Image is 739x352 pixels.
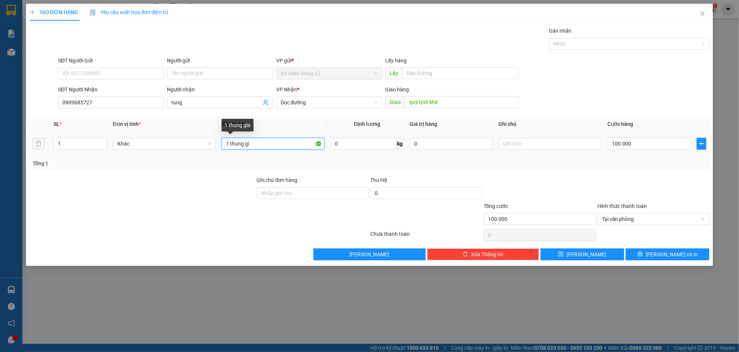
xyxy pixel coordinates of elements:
[540,248,624,260] button: save[PERSON_NAME]
[33,138,45,150] button: delete
[276,56,382,65] div: VP gửi
[222,138,325,150] input: VD: Bàn, Ghế
[263,100,269,105] span: user-add
[471,250,503,258] span: Xóa Thông tin
[602,214,705,225] span: Tại văn phòng
[597,203,647,209] label: Hình thức thanh toán
[54,121,59,127] span: SL
[385,67,402,79] span: Lấy
[30,10,35,15] span: plus
[638,251,643,257] span: printer
[385,96,405,108] span: Giao
[607,121,633,127] span: Cước hàng
[117,138,212,149] span: Khác
[646,250,698,258] span: [PERSON_NAME] và In
[385,58,407,63] span: Lấy hàng
[549,28,571,34] label: Gán nhãn
[396,138,404,150] span: kg
[350,250,390,258] span: [PERSON_NAME]
[313,248,425,260] button: [PERSON_NAME]
[626,248,709,260] button: printer[PERSON_NAME] và In
[90,10,96,16] img: icon
[58,85,164,94] div: SĐT Người Nhận
[692,4,713,25] button: Close
[427,248,539,260] button: deleteXóa Thông tin
[167,56,273,65] div: Người gửi
[558,251,564,257] span: save
[484,203,508,209] span: Tổng cước
[697,138,706,150] button: plus
[410,121,437,127] span: Giá trị hàng
[30,9,78,15] span: TẠO ĐƠN HÀNG
[370,177,387,183] span: Thu Hộ
[463,251,468,257] span: delete
[700,11,706,17] span: close
[281,97,378,108] span: Dọc đường
[405,96,519,108] input: Dọc đường
[567,250,606,258] span: [PERSON_NAME]
[167,85,273,94] div: Người nhận
[499,138,602,150] input: Ghi Chú
[113,121,141,127] span: Đơn vị tính
[90,9,168,15] span: Yêu cầu xuất hóa đơn điện tử
[354,121,380,127] span: Định lượng
[496,117,605,131] th: Ghi chú
[697,141,706,147] span: plus
[281,68,378,79] span: BX Miền Đông cũ
[369,230,483,243] div: Chưa thanh toán
[276,87,297,92] span: VP Nhận
[58,56,164,65] div: SĐT Người Gửi
[257,177,298,183] label: Ghi chú đơn hàng
[385,87,409,92] span: Giao hàng
[257,187,369,199] input: Ghi chú đơn hàng
[33,159,285,167] div: Tổng: 1
[410,138,493,150] input: 0
[222,119,254,131] div: 1 thung gia
[402,67,519,79] input: Dọc đường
